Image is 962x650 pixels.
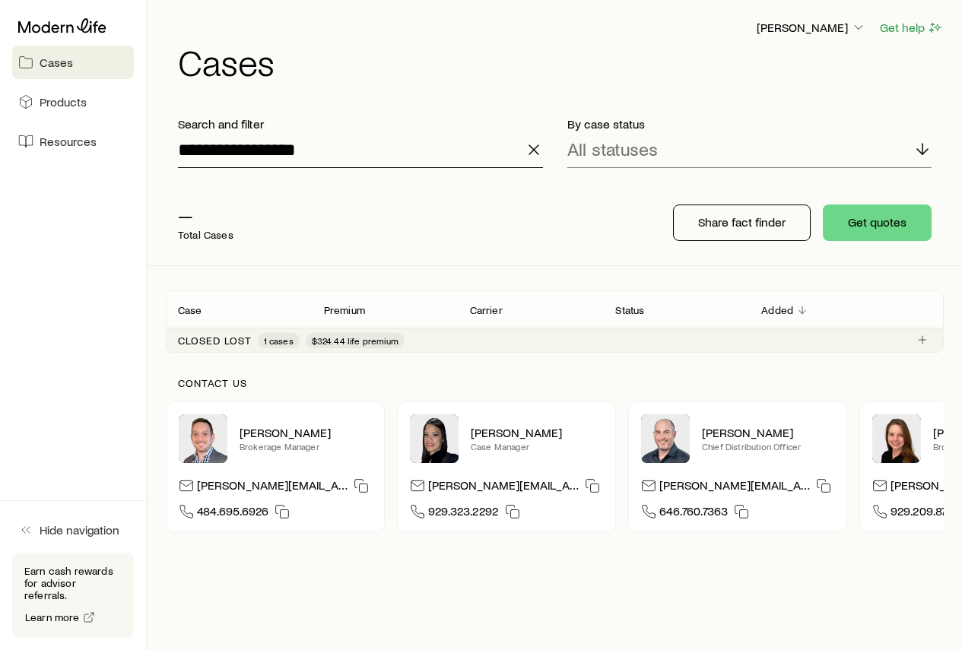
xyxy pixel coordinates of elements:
p: By case status [567,116,932,132]
p: Earn cash rewards for advisor referrals. [24,565,122,601]
p: All statuses [567,138,658,160]
p: Case [178,304,202,316]
p: Added [761,304,793,316]
p: Closed lost [178,335,252,347]
img: Dan Pierson [641,414,690,463]
p: Total Cases [178,229,233,241]
p: [PERSON_NAME] [757,20,866,35]
a: Cases [12,46,134,79]
h1: Cases [178,43,944,80]
span: Products [40,94,87,109]
span: Hide navigation [40,522,119,537]
p: [PERSON_NAME] [702,425,834,440]
p: [PERSON_NAME] [471,425,603,440]
p: Share fact finder [698,214,786,230]
button: [PERSON_NAME] [756,19,867,37]
button: Get quotes [823,205,932,241]
a: Resources [12,125,134,158]
p: [PERSON_NAME] [240,425,372,440]
span: 484.695.6926 [197,503,268,524]
p: [PERSON_NAME][EMAIL_ADDRESS][DOMAIN_NAME] [659,477,810,498]
p: Search and filter [178,116,543,132]
p: Carrier [470,304,503,316]
p: Chief Distribution Officer [702,440,834,452]
span: 929.323.2292 [428,503,499,524]
img: Elana Hasten [410,414,459,463]
div: Client cases [166,290,944,353]
p: Case Manager [471,440,603,452]
p: [PERSON_NAME][EMAIL_ADDRESS][DOMAIN_NAME] [428,477,579,498]
span: 646.760.7363 [659,503,728,524]
p: [PERSON_NAME][EMAIL_ADDRESS][DOMAIN_NAME] [197,477,348,498]
span: Cases [40,55,73,70]
img: Ellen Wall [872,414,921,463]
button: Hide navigation [12,513,134,547]
button: Get help [879,19,944,36]
p: Contact us [178,377,932,389]
button: Share fact finder [673,205,811,241]
span: 929.209.8778 [891,503,958,524]
span: 1 cases [264,335,294,347]
p: Premium [324,304,365,316]
span: Learn more [25,612,80,623]
p: — [178,205,233,226]
p: Brokerage Manager [240,440,372,452]
a: Products [12,85,134,119]
span: $324.44 life premium [312,335,398,347]
p: Status [615,304,644,316]
div: Earn cash rewards for advisor referrals.Learn more [12,553,134,638]
img: Brandon Parry [179,414,227,463]
span: Resources [40,134,97,149]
